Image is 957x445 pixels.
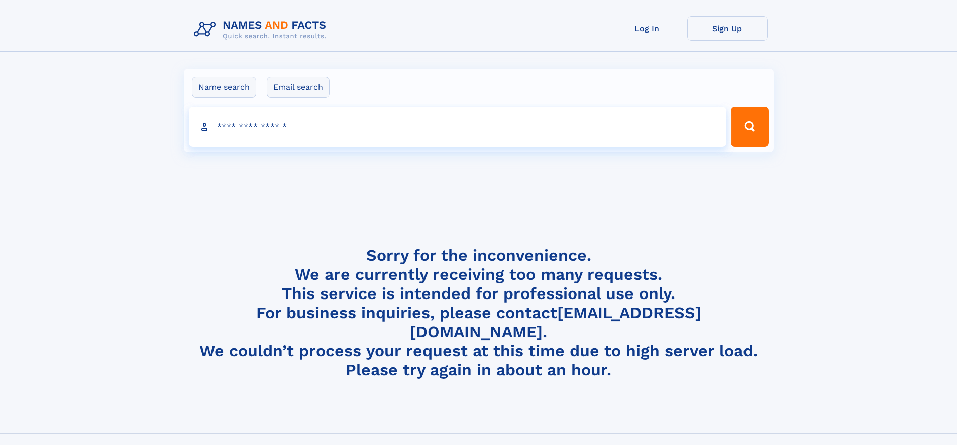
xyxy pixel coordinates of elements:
[267,77,330,98] label: Email search
[410,303,701,341] a: [EMAIL_ADDRESS][DOMAIN_NAME]
[190,246,768,380] h4: Sorry for the inconvenience. We are currently receiving too many requests. This service is intend...
[192,77,256,98] label: Name search
[189,107,727,147] input: search input
[731,107,768,147] button: Search Button
[607,16,687,41] a: Log In
[190,16,335,43] img: Logo Names and Facts
[687,16,768,41] a: Sign Up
